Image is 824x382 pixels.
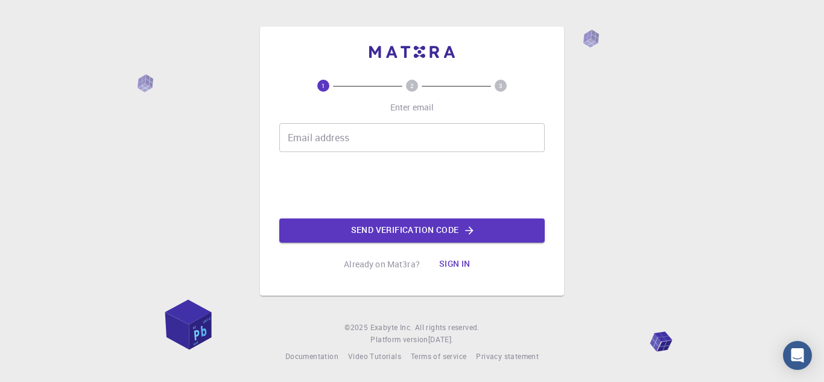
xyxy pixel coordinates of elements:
[476,351,539,361] span: Privacy statement
[285,351,338,361] span: Documentation
[415,322,480,334] span: All rights reserved.
[410,81,414,90] text: 2
[279,218,545,243] button: Send verification code
[390,101,434,113] p: Enter email
[429,252,480,276] button: Sign in
[370,322,413,334] a: Exabyte Inc.
[322,81,325,90] text: 1
[285,351,338,363] a: Documentation
[411,351,466,363] a: Terms of service
[348,351,401,363] a: Video Tutorials
[344,322,370,334] span: © 2025
[348,351,401,361] span: Video Tutorials
[320,162,504,209] iframe: reCAPTCHA
[783,341,812,370] div: Open Intercom Messenger
[428,334,454,344] span: [DATE] .
[428,334,454,346] a: [DATE].
[370,322,413,332] span: Exabyte Inc.
[370,334,428,346] span: Platform version
[476,351,539,363] a: Privacy statement
[344,258,420,270] p: Already on Mat3ra?
[411,351,466,361] span: Terms of service
[499,81,502,90] text: 3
